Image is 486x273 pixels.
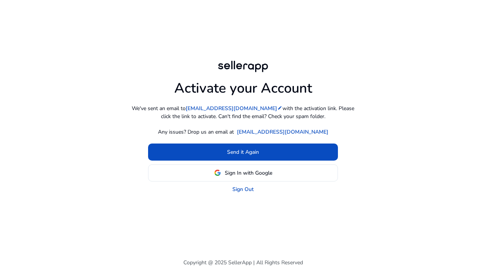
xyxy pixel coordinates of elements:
img: google-logo.svg [214,169,221,176]
button: Sign In with Google [148,164,338,181]
p: Any issues? Drop us an email at [158,128,234,136]
mat-icon: edit [277,105,282,110]
span: Sign In with Google [225,169,272,177]
a: Sign Out [232,185,254,193]
h1: Activate your Account [174,74,312,96]
button: Send it Again [148,144,338,161]
a: [EMAIL_ADDRESS][DOMAIN_NAME] [237,128,328,136]
a: [EMAIL_ADDRESS][DOMAIN_NAME] [186,104,282,112]
span: Send it Again [227,148,259,156]
p: We've sent an email to with the activation link. Please click the link to activate. Can't find th... [129,104,357,120]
